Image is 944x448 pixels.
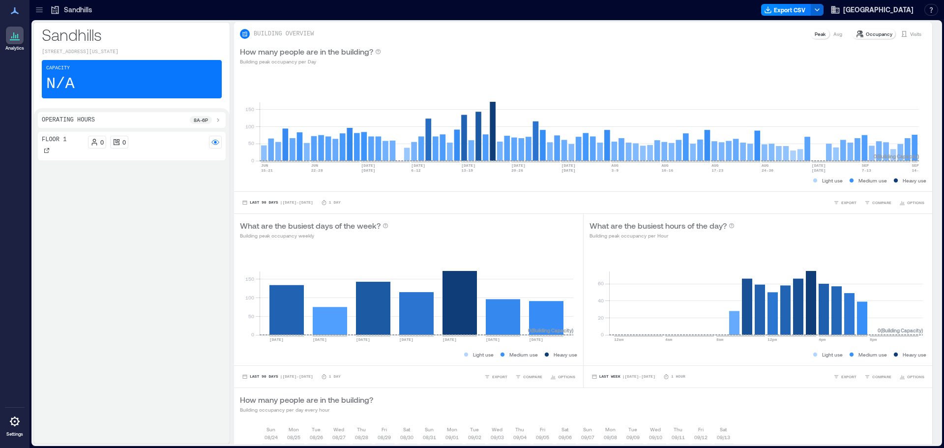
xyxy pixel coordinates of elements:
text: [DATE] [561,168,576,173]
text: JUN [311,163,319,168]
text: 20-26 [511,168,523,173]
tspan: 0 [600,331,603,337]
button: Last Week |[DATE]-[DATE] [590,372,657,382]
p: Sat [720,425,727,433]
p: Fri [540,425,545,433]
tspan: 60 [597,280,603,286]
text: 8am [716,337,724,342]
tspan: 100 [245,295,254,300]
p: Sandhills [42,25,222,44]
span: EXPORT [841,374,856,380]
p: 09/01 [445,433,459,441]
p: 09/08 [604,433,617,441]
span: COMPARE [872,200,891,206]
text: [DATE] [356,337,370,342]
span: [GEOGRAPHIC_DATA] [843,5,914,15]
button: Last 90 Days |[DATE]-[DATE] [240,198,315,208]
button: OPTIONS [548,372,577,382]
p: 09/07 [581,433,594,441]
p: 08/26 [310,433,323,441]
tspan: 50 [248,313,254,319]
p: 1 Hour [671,374,685,380]
text: AUG [711,163,719,168]
p: Building occupancy per day every hour [240,406,373,414]
p: Light use [822,177,843,184]
p: What are the busiest hours of the day? [590,220,727,232]
tspan: 100 [245,123,254,129]
text: AUG [661,163,669,168]
p: 08/28 [355,433,368,441]
text: AUG [762,163,769,168]
p: Tue [312,425,321,433]
p: 08/31 [423,433,436,441]
p: Sat [403,425,410,433]
p: Occupancy [866,30,892,38]
p: Medium use [858,177,887,184]
p: Tue [628,425,637,433]
button: OPTIONS [897,372,926,382]
p: What are the busiest days of the week? [240,220,381,232]
button: [GEOGRAPHIC_DATA] [827,2,916,18]
p: How many people are in the building? [240,46,373,58]
text: [DATE] [399,337,413,342]
p: Visits [910,30,921,38]
text: 14-20 [912,168,923,173]
button: COMPARE [513,372,544,382]
p: Thu [357,425,366,433]
p: Fri [698,425,704,433]
span: EXPORT [492,374,507,380]
span: OPTIONS [907,200,924,206]
p: 09/04 [513,433,527,441]
p: Building peak occupancy weekly [240,232,388,239]
p: 09/02 [468,433,481,441]
p: Heavy use [903,351,926,358]
p: 09/05 [536,433,549,441]
a: Settings [3,410,27,440]
text: [DATE] [812,168,826,173]
p: N/A [46,74,75,94]
text: SEP [912,163,919,168]
text: [DATE] [812,163,826,168]
button: Last 90 Days |[DATE]-[DATE] [240,372,315,382]
button: EXPORT [831,372,858,382]
p: Heavy use [554,351,577,358]
p: Peak [815,30,826,38]
text: 12am [614,337,623,342]
p: Operating Hours [42,116,95,124]
tspan: 40 [597,298,603,303]
text: JUN [261,163,268,168]
p: Sun [425,425,434,433]
text: 8pm [870,337,877,342]
text: 22-28 [311,168,323,173]
text: [DATE] [561,163,576,168]
p: [STREET_ADDRESS][US_STATE] [42,48,222,56]
text: [DATE] [313,337,327,342]
p: 08/30 [400,433,413,441]
p: Sun [266,425,275,433]
button: EXPORT [831,198,858,208]
p: Light use [473,351,494,358]
p: BUILDING OVERVIEW [254,30,314,38]
text: 17-23 [711,168,723,173]
p: Light use [822,351,843,358]
p: Capacity [46,64,70,72]
p: Mon [447,425,457,433]
span: EXPORT [841,200,856,206]
p: 09/06 [559,433,572,441]
tspan: 150 [245,276,254,282]
text: [DATE] [361,168,376,173]
p: Building peak occupancy per Hour [590,232,735,239]
p: Sandhills [64,5,92,15]
span: OPTIONS [907,374,924,380]
tspan: 0 [251,157,254,163]
p: Heavy use [903,177,926,184]
p: Sun [583,425,592,433]
text: [DATE] [442,337,457,342]
p: Medium use [509,351,538,358]
p: Wed [333,425,344,433]
p: 09/03 [491,433,504,441]
text: 24-30 [762,168,773,173]
text: [DATE] [511,163,526,168]
p: Sat [561,425,568,433]
p: 8a - 6p [194,116,208,124]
